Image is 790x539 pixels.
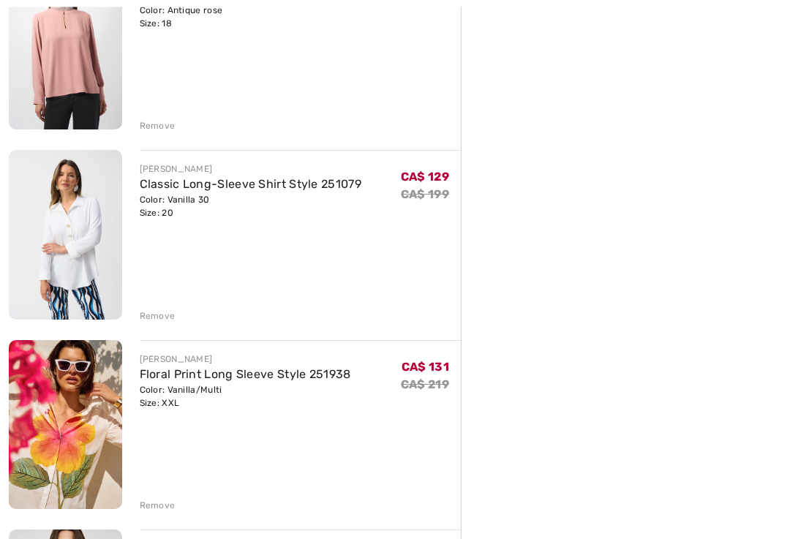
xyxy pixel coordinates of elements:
[140,4,396,31] div: Color: Antique rose Size: 18
[140,178,361,192] a: Classic Long-Sleeve Shirt Style 251079
[140,120,176,133] div: Remove
[140,368,351,382] a: Floral Print Long Sleeve Style 251938
[140,163,361,176] div: [PERSON_NAME]
[401,378,449,392] s: CA$ 219
[140,310,176,323] div: Remove
[140,353,351,366] div: [PERSON_NAME]
[140,194,361,220] div: Color: Vanilla 30 Size: 20
[140,500,176,513] div: Remove
[140,384,351,410] div: Color: Vanilla/Multi Size: XXL
[401,188,449,202] s: CA$ 199
[9,151,122,320] img: Classic Long-Sleeve Shirt Style 251079
[9,341,122,510] img: Floral Print Long Sleeve Style 251938
[401,170,449,184] span: CA$ 129
[402,361,449,374] span: CA$ 131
